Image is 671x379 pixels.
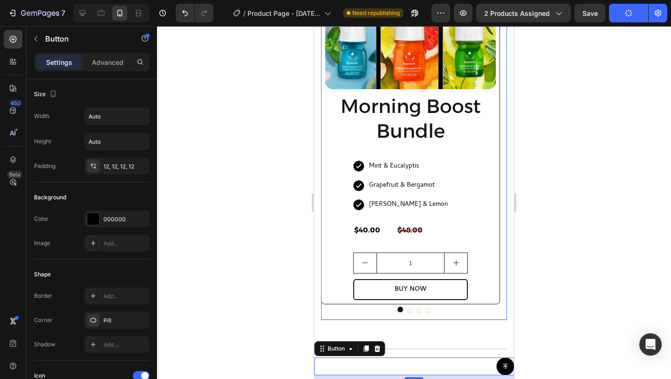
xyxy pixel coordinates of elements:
[352,9,400,17] span: Need republishing
[247,8,321,18] span: Product Page - [DATE] 19:39:12
[7,171,22,178] div: Beta
[45,33,124,44] p: Button
[103,162,147,171] div: 12, 12, 12, 12
[85,133,149,150] input: Auto
[46,57,72,67] p: Settings
[34,316,53,324] div: Corner
[103,316,147,325] div: Pill
[34,88,59,101] div: Size
[34,137,51,146] div: Height
[34,292,52,300] div: Border
[4,4,69,22] button: 7
[92,57,123,67] p: Advanced
[34,193,66,202] div: Background
[85,108,149,125] input: Auto
[103,292,147,301] div: Add...
[575,4,605,22] button: Save
[34,215,48,223] div: Color
[34,270,51,279] div: Shape
[9,99,22,107] div: 450
[34,162,55,170] div: Padding
[176,4,213,22] div: Undo/Redo
[103,341,147,349] div: Add...
[103,215,147,224] div: 000000
[476,4,571,22] button: 2 products assigned
[314,26,514,379] iframe: Design area
[34,112,49,120] div: Width
[484,8,550,18] span: 2 products assigned
[34,340,55,349] div: Shadow
[582,9,598,17] span: Save
[103,239,147,248] div: Add...
[61,7,65,19] p: 7
[243,8,246,18] span: /
[639,333,662,356] div: Open Intercom Messenger
[34,239,50,247] div: Image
